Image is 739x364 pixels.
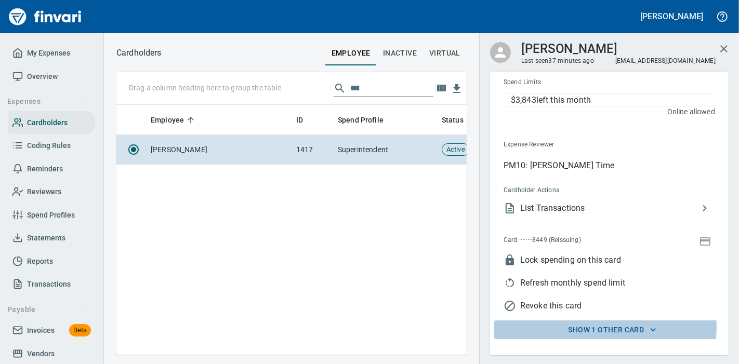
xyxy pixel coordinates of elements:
a: InvoicesBeta [8,319,95,342]
h3: [PERSON_NAME] [521,39,617,56]
span: My Expenses [27,47,70,60]
a: Reminders [8,157,95,181]
span: [EMAIL_ADDRESS][DOMAIN_NAME] [614,56,717,65]
span: Beta [69,325,91,336]
span: Reminders [27,163,63,176]
span: Statements [27,232,65,245]
span: Transactions [27,278,71,291]
button: Close cardholder [711,36,736,61]
span: ID [296,114,316,126]
p: Drag a column heading here to group the table [129,83,281,93]
li: This will allow the the cardholder to use their full spend limit again [495,272,715,294]
p: $3,843 left this month [511,94,715,106]
span: Expense Reviewer [504,140,634,150]
a: Statements [8,226,95,250]
time: 37 minutes ago [549,57,594,64]
span: Vendors [27,347,55,360]
span: Cardholders [27,116,68,129]
span: Spend Profiles [27,209,75,222]
button: Expenses [3,92,90,111]
a: My Expenses [8,42,95,65]
span: Reports [27,255,53,268]
span: Coding Rules [27,139,71,152]
span: Lock spending on this card [520,254,715,266]
span: Cardholder Actions [504,185,636,196]
span: Status [442,114,477,126]
span: ID [296,114,303,126]
span: Revoke this card [520,300,715,312]
span: Expenses [7,95,86,108]
button: Download Table [449,81,465,97]
td: [PERSON_NAME] [147,135,292,165]
span: virtual [429,47,460,60]
a: Reports [8,250,95,273]
span: Employee [151,114,197,126]
h5: [PERSON_NAME] [641,11,703,22]
span: Refresh monthly spend limit [520,277,715,289]
span: Invoices [27,324,55,337]
button: [PERSON_NAME] [638,8,706,24]
span: Inactive [383,47,417,60]
span: Spend Limits [504,77,627,88]
a: Cardholders [8,111,95,134]
p: Cardholders [116,47,162,59]
button: Payable [3,300,90,319]
span: employee [332,47,371,60]
span: Status [442,114,464,126]
td: 1417 [292,135,334,165]
span: Payable [7,303,86,316]
td: Superintendent [334,135,438,165]
button: Show Card Number [697,234,713,248]
span: Show 1 other card [505,323,720,336]
p: Online allowed [495,106,715,117]
a: Coding Rules [8,134,95,157]
span: Employee [151,114,184,126]
button: Show 1 other card [494,320,724,340]
span: Card ········8449 (Reissuing) [504,235,639,246]
span: Last seen [521,56,594,66]
p: PM10: [PERSON_NAME] Time [504,159,715,172]
span: Active [442,145,469,155]
img: Finvari [6,4,84,29]
a: Transactions [8,273,95,296]
a: Overview [8,65,95,88]
button: Choose columns to display [433,80,449,96]
a: Reviewers [8,180,95,204]
span: Spend Profile [338,114,397,126]
span: Spend Profile [338,114,384,126]
span: Reviewers [27,185,61,198]
nav: breadcrumb [116,47,162,59]
span: List Transactions [520,202,698,214]
a: Spend Profiles [8,204,95,227]
span: Overview [27,70,58,83]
